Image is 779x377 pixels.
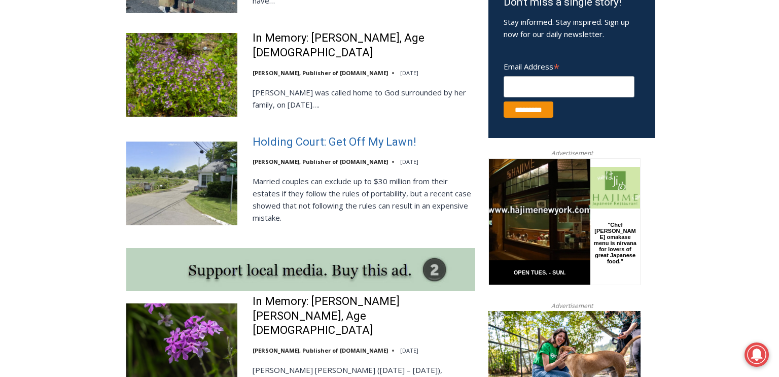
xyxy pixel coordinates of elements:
span: Open Tues. - Sun. [PHONE_NUMBER] [3,105,99,143]
a: [PERSON_NAME], Publisher of [DOMAIN_NAME] [253,69,388,77]
img: In Memory: Adele Arrigale, Age 90 [126,33,237,116]
time: [DATE] [400,347,418,354]
span: Advertisement [541,148,603,158]
a: Holding Court: Get Off My Lawn! [253,135,416,150]
label: Email Address [504,56,634,75]
a: Intern @ [DOMAIN_NAME] [244,98,491,126]
a: In Memory: [PERSON_NAME], Age [DEMOGRAPHIC_DATA] [253,31,475,60]
span: Intern @ [DOMAIN_NAME] [265,101,470,124]
a: Open Tues. - Sun. [PHONE_NUMBER] [1,102,102,126]
a: In Memory: [PERSON_NAME] [PERSON_NAME], Age [DEMOGRAPHIC_DATA] [253,294,475,338]
div: "Chef [PERSON_NAME] omakase menu is nirvana for lovers of great Japanese food." [104,63,149,121]
time: [DATE] [400,158,418,165]
time: [DATE] [400,69,418,77]
a: [PERSON_NAME], Publisher of [DOMAIN_NAME] [253,158,388,165]
img: Holding Court: Get Off My Lawn! [126,142,237,225]
p: Married couples can exclude up to $30 million from their estates if they follow the rules of port... [253,175,475,224]
span: Advertisement [541,301,603,311]
img: support local media, buy this ad [126,248,475,291]
a: [PERSON_NAME], Publisher of [DOMAIN_NAME] [253,347,388,354]
p: Stay informed. Stay inspired. Sign up now for our daily newsletter. [504,16,640,40]
p: [PERSON_NAME] was called home to God surrounded by her family, on [DATE]…. [253,86,475,111]
div: Apply Now <> summer and RHS senior internships available [256,1,479,98]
